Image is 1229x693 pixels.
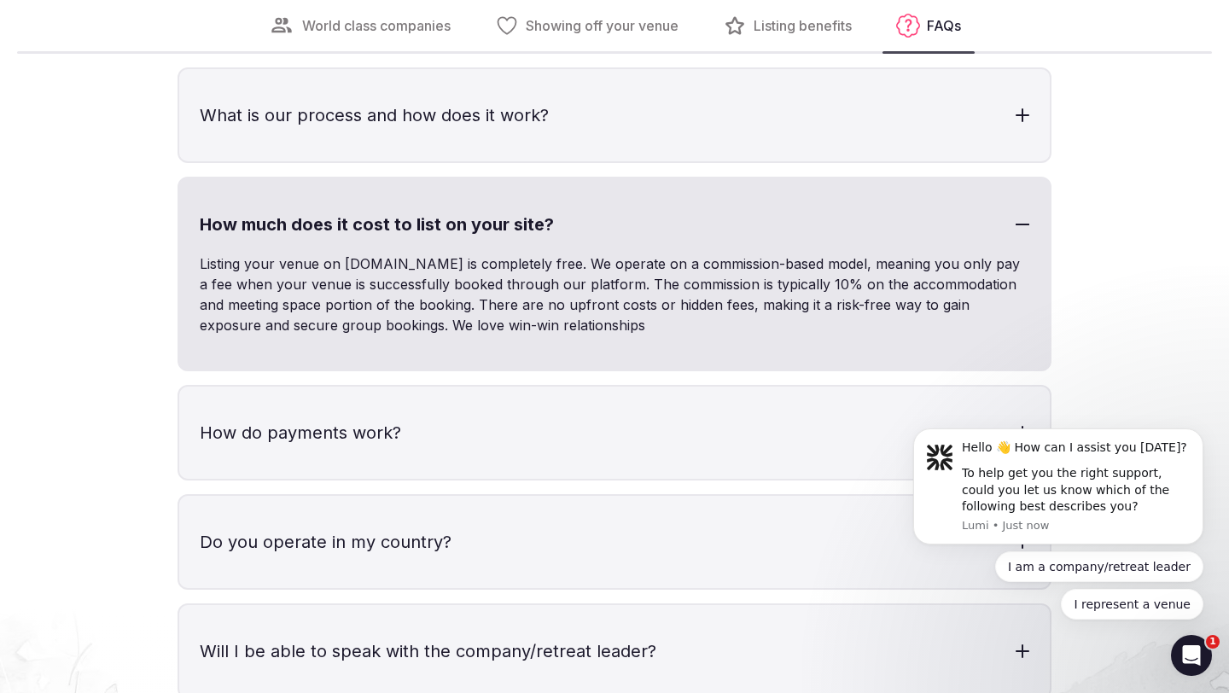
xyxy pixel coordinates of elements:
p: Listing your venue on [DOMAIN_NAME] is completely free. We operate on a commission-based model, m... [200,253,1029,335]
h3: Do you operate in my country? [179,496,1050,588]
span: 1 [1206,635,1220,649]
h3: What is our process and how does it work? [179,69,1050,161]
span: Listing benefits [754,16,852,35]
span: World class companies [302,16,451,35]
span: FAQs [927,16,961,35]
h3: How much does it cost to list on your site? [179,178,1050,271]
span: Showing off your venue [526,16,679,35]
h3: How do payments work? [179,387,1050,479]
iframe: Intercom notifications message [888,335,1229,647]
iframe: Intercom live chat [1171,635,1212,676]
